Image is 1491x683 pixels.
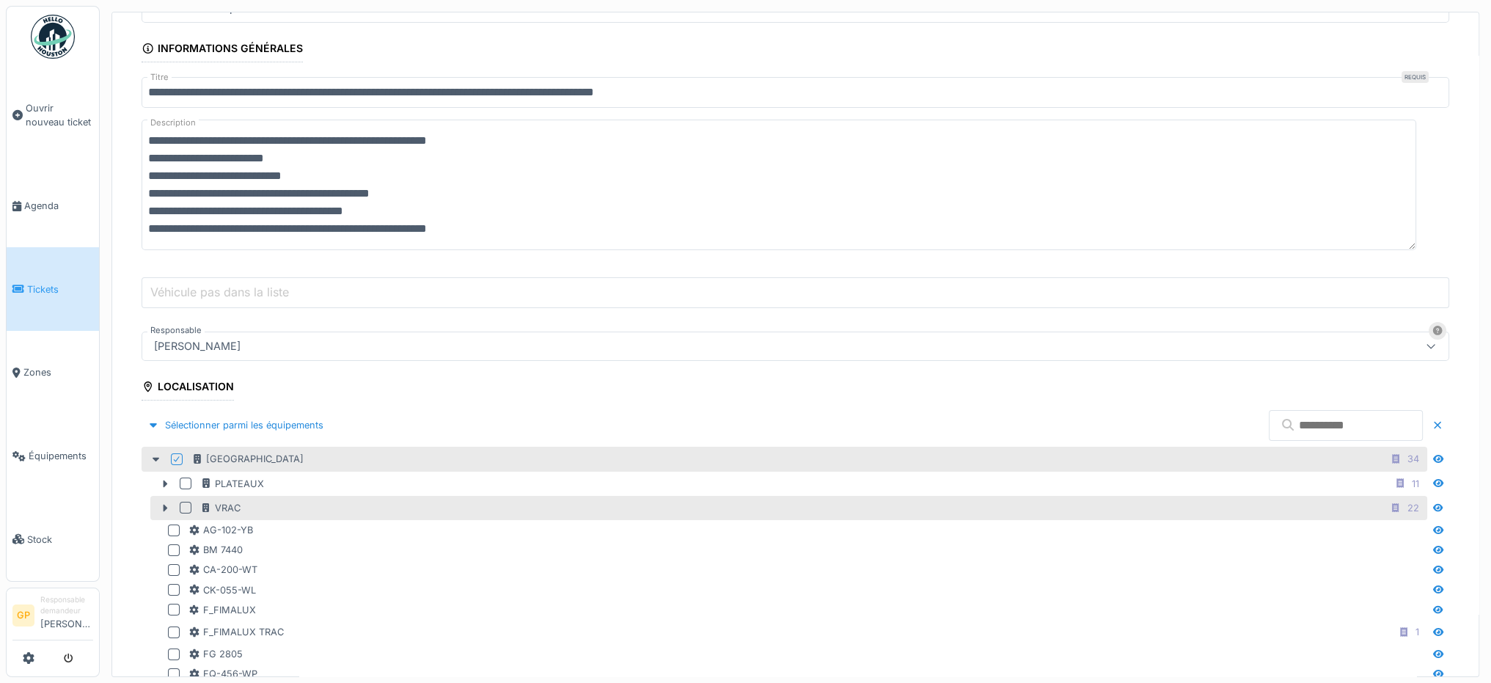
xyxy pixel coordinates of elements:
a: Stock [7,497,99,581]
div: Localisation [142,376,234,401]
span: Stock [27,533,93,547]
span: Équipements [29,449,93,463]
a: Ouvrir nouveau ticket [7,67,99,164]
div: PLATEAUX [200,477,264,491]
div: 22 [1407,501,1419,515]
div: F_FIMALUX [188,603,256,617]
a: Équipements [7,414,99,498]
div: [GEOGRAPHIC_DATA] [191,452,304,466]
span: Zones [23,365,93,379]
label: Véhicule pas dans la liste [147,283,292,301]
div: 34 [1407,452,1419,466]
div: FG 2805 [188,647,243,661]
div: AG-102-YB [188,523,253,537]
span: Tickets [27,282,93,296]
div: VRAC [200,501,241,515]
div: [PERSON_NAME] [148,338,246,354]
div: Sélectionner parmi les équipements [142,415,329,435]
li: [PERSON_NAME] [40,594,93,637]
a: Zones [7,331,99,414]
div: BM 7440 [188,543,243,557]
label: Titre [147,71,172,84]
span: Agenda [24,199,93,213]
span: Ouvrir nouveau ticket [26,101,93,129]
div: CK-055-WL [188,583,256,597]
li: GP [12,605,34,627]
div: 11 [1412,477,1419,491]
label: Responsable [147,324,205,337]
div: 1 [1415,625,1419,639]
div: F_FIMALUX TRAC [188,625,284,639]
a: GP Responsable demandeur[PERSON_NAME] [12,594,93,640]
a: Tickets [7,247,99,331]
div: CA-200-WT [188,563,257,577]
div: Requis [1402,71,1429,83]
div: FQ-456-WP [188,667,257,681]
div: Responsable demandeur [40,594,93,617]
div: Informations générales [142,37,303,62]
label: Description [147,114,199,132]
img: Badge_color-CXgf-gQk.svg [31,15,75,59]
a: Agenda [7,164,99,248]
